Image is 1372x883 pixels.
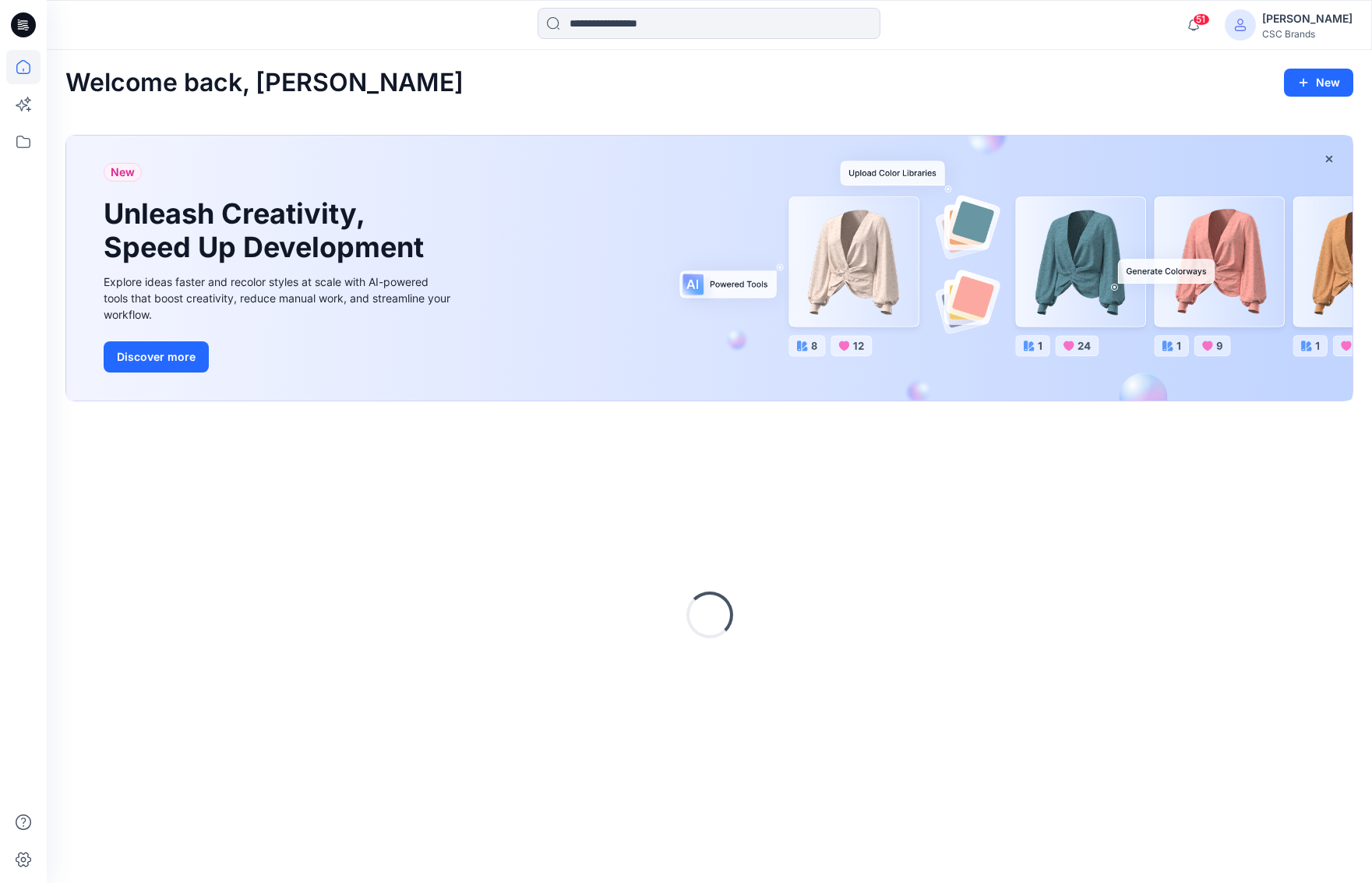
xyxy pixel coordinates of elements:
[1284,69,1353,97] button: New
[65,69,464,97] h2: Welcome back, [PERSON_NAME]
[111,163,135,182] span: New
[104,274,454,323] div: Explore ideas faster and recolor styles at scale with AI-powered tools that boost creativity, red...
[1234,19,1247,31] svg: avatar
[1262,28,1353,40] div: CSC Brands
[104,341,209,373] button: Discover more
[104,341,454,373] a: Discover more
[104,197,431,264] h1: Unleash Creativity, Speed Up Development
[1193,13,1210,26] span: 51
[1262,9,1353,28] div: [PERSON_NAME]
